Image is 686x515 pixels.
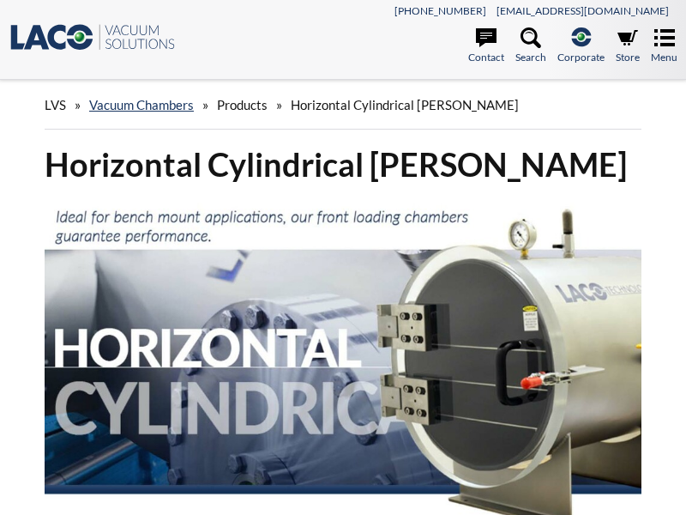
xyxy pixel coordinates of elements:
[557,49,605,65] span: Corporate
[291,97,519,112] span: Horizontal Cylindrical [PERSON_NAME]
[515,27,546,65] a: Search
[89,97,194,112] a: Vacuum Chambers
[45,143,641,185] h1: Horizontal Cylindrical [PERSON_NAME]
[651,27,677,65] a: Menu
[217,97,268,112] span: Products
[496,4,669,17] a: [EMAIL_ADDRESS][DOMAIN_NAME]
[468,27,504,65] a: Contact
[616,27,640,65] a: Store
[394,4,486,17] a: [PHONE_NUMBER]
[45,97,66,112] span: LVS
[45,81,641,130] div: » » »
